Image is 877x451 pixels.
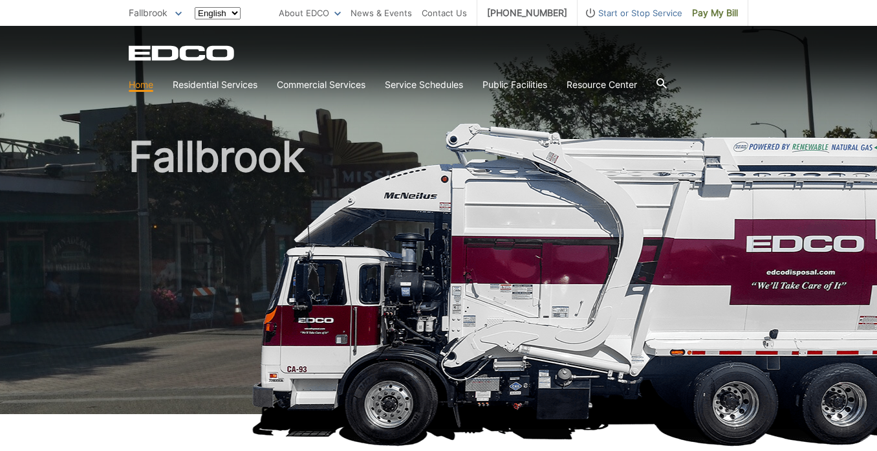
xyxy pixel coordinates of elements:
[129,78,153,92] a: Home
[422,6,467,20] a: Contact Us
[279,6,341,20] a: About EDCO
[129,45,236,61] a: EDCD logo. Return to the homepage.
[129,136,748,420] h1: Fallbrook
[277,78,365,92] a: Commercial Services
[567,78,637,92] a: Resource Center
[482,78,547,92] a: Public Facilities
[692,6,738,20] span: Pay My Bill
[385,78,463,92] a: Service Schedules
[173,78,257,92] a: Residential Services
[351,6,412,20] a: News & Events
[129,7,168,18] span: Fallbrook
[195,7,241,19] select: Select a language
